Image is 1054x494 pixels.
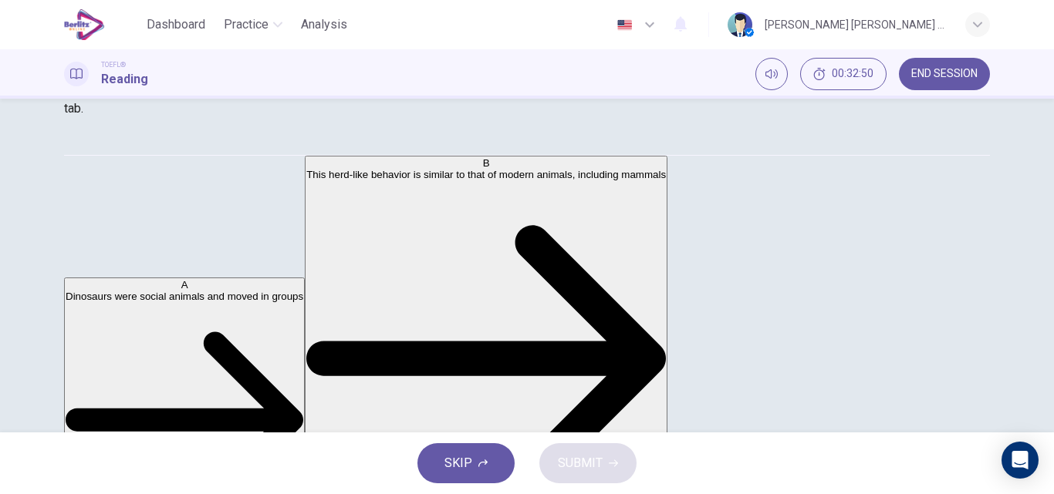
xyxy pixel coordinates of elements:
[66,278,303,290] div: A
[140,11,211,39] button: Dashboard
[301,15,347,34] span: Analysis
[728,12,752,37] img: Profile picture
[64,9,140,40] a: EduSynch logo
[832,68,873,80] span: 00:32:50
[147,15,205,34] span: Dashboard
[66,290,303,301] span: Dinosaurs were social animals and moved in groups
[615,19,634,31] img: en
[306,169,666,180] span: This herd-like behavior is similar to that of modern animals, including mammals
[295,11,353,39] button: Analysis
[800,58,887,90] button: 00:32:50
[899,58,990,90] button: END SESSION
[306,157,666,169] div: B
[224,15,269,34] span: Practice
[64,9,105,40] img: EduSynch logo
[765,15,947,34] div: [PERSON_NAME] [PERSON_NAME] Toledo
[64,118,990,155] div: Choose test type tabs
[1002,442,1039,479] div: Open Intercom Messenger
[800,58,887,90] div: Hide
[64,81,990,118] p: Click on the answer choices below to select your answers. To remove an answer choice, go to the A...
[101,70,148,89] h1: Reading
[911,68,978,80] span: END SESSION
[101,59,126,70] span: TOEFL®
[218,11,289,39] button: Practice
[755,58,788,90] div: Mute
[417,443,515,483] button: SKIP
[444,452,472,474] span: SKIP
